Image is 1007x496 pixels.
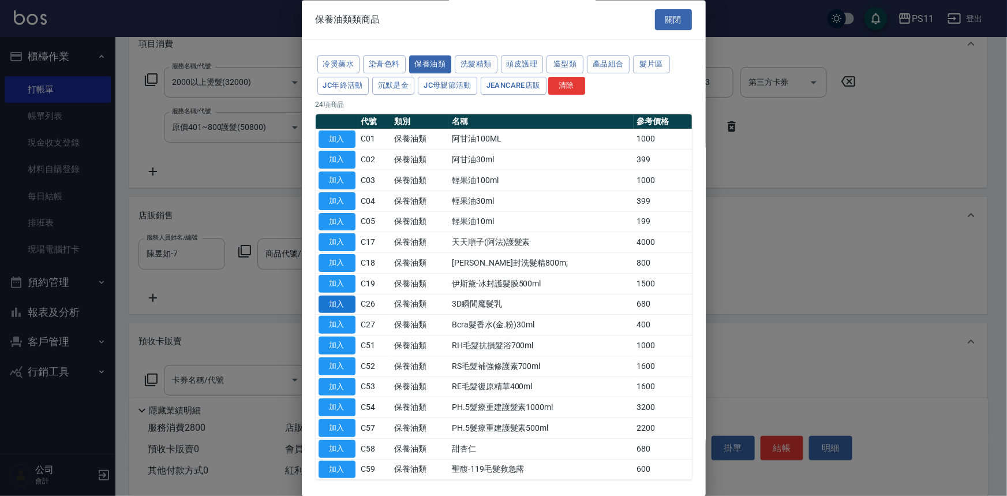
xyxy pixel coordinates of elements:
td: 輕果油100ml [449,170,634,191]
td: 保養油類 [391,397,449,418]
button: 加入 [319,378,355,396]
th: 參考價格 [634,114,691,129]
td: C52 [358,356,392,377]
button: 加入 [319,440,355,458]
button: 保養油類 [409,56,452,74]
td: 保養油類 [391,129,449,150]
button: 加入 [319,337,355,355]
td: 600 [634,460,691,480]
td: 阿甘油30ml [449,150,634,170]
button: 關閉 [655,9,692,31]
td: 保養油類 [391,335,449,356]
td: 保養油類 [391,212,449,233]
th: 名稱 [449,114,634,129]
td: C17 [358,232,392,253]
td: C53 [358,377,392,398]
td: C04 [358,191,392,212]
td: 伊斯黛-冰封護髮膜500ml [449,274,634,294]
td: 阿甘油100ML [449,129,634,150]
td: C19 [358,274,392,294]
td: 1600 [634,377,691,398]
button: 加入 [319,213,355,231]
td: C01 [358,129,392,150]
span: 保養油類類商品 [316,14,380,25]
button: 加入 [319,357,355,375]
button: 加入 [319,316,355,334]
td: RE毛髮復原精華400ml [449,377,634,398]
button: 加入 [319,151,355,169]
button: 清除 [548,77,585,95]
td: C59 [358,460,392,480]
td: 保養油類 [391,377,449,398]
td: 聖馥-119毛髮救急露 [449,460,634,480]
td: 400 [634,315,691,335]
td: 保養油類 [391,356,449,377]
td: 199 [634,212,691,233]
td: RH毛髮抗損髮浴700ml [449,335,634,356]
td: Bcra髮香水(金.粉)30ml [449,315,634,335]
td: 4000 [634,232,691,253]
td: 甜杏仁 [449,439,634,460]
td: 保養油類 [391,315,449,335]
th: 代號 [358,114,392,129]
td: 天天順子(阿法)護髮素 [449,232,634,253]
td: PH.5髮療重建護髮素1000ml [449,397,634,418]
td: 680 [634,439,691,460]
button: JeanCare店販 [481,77,546,95]
td: PH.5髮療重建護髮素500ml [449,418,634,439]
td: C51 [358,335,392,356]
button: JC母親節活動 [418,77,477,95]
td: 保養油類 [391,150,449,170]
td: [PERSON_NAME]封洗髮精800m; [449,253,634,274]
td: 保養油類 [391,170,449,191]
td: C02 [358,150,392,170]
button: 加入 [319,399,355,417]
button: 造型類 [546,56,583,74]
td: C18 [358,253,392,274]
td: 保養油類 [391,232,449,253]
td: 1000 [634,335,691,356]
button: JC年終活動 [317,77,369,95]
button: 加入 [319,172,355,190]
td: 1000 [634,129,691,150]
button: 加入 [319,275,355,293]
td: C05 [358,212,392,233]
td: C27 [358,315,392,335]
td: 399 [634,150,691,170]
td: 399 [634,191,691,212]
button: 沉默是金 [372,77,415,95]
td: C03 [358,170,392,191]
td: 3200 [634,397,691,418]
td: 680 [634,294,691,315]
button: 髮片區 [633,56,670,74]
td: 保養油類 [391,294,449,315]
td: 1500 [634,274,691,294]
td: RS毛髮補強修護素700ml [449,356,634,377]
td: 保養油類 [391,460,449,480]
td: 保養油類 [391,253,449,274]
td: 800 [634,253,691,274]
td: C26 [358,294,392,315]
button: 洗髮精類 [455,56,497,74]
td: 3D瞬間魔髮乳 [449,294,634,315]
th: 類別 [391,114,449,129]
td: 2200 [634,418,691,439]
button: 頭皮護理 [501,56,544,74]
td: C54 [358,397,392,418]
button: 加入 [319,255,355,273]
td: 保養油類 [391,418,449,439]
td: 輕果油30ml [449,191,634,212]
button: 加入 [319,461,355,479]
td: C57 [358,418,392,439]
td: 輕果油10ml [449,212,634,233]
button: 加入 [319,234,355,252]
p: 24 項商品 [316,99,692,110]
button: 加入 [319,420,355,438]
td: 保養油類 [391,439,449,460]
button: 加入 [319,130,355,148]
button: 冷燙藥水 [317,56,360,74]
td: 保養油類 [391,191,449,212]
td: 保養油類 [391,274,449,294]
button: 加入 [319,296,355,314]
button: 加入 [319,192,355,210]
